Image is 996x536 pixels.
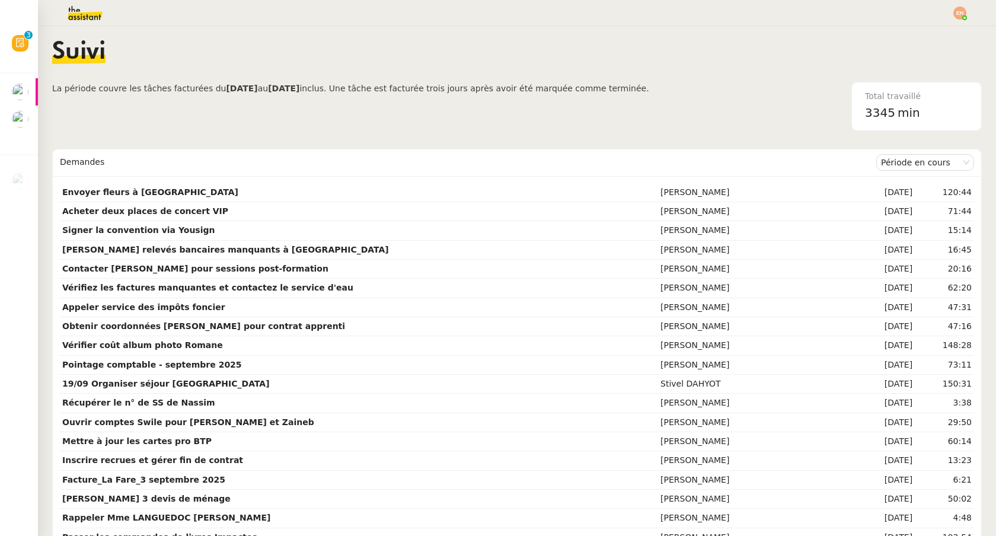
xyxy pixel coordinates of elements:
td: [PERSON_NAME] [658,298,858,317]
img: svg [953,7,966,20]
td: [DATE] [858,356,915,375]
strong: Vérifier coût album photo Romane [62,340,223,350]
span: 3345 [865,106,895,120]
img: users%2Ff7AvM1H5WROKDkFYQNHz8zv46LV2%2Favatar%2Ffa026806-15e4-4312-a94b-3cc825a940eb [12,111,28,127]
td: 50:02 [915,490,974,509]
td: 62:20 [915,279,974,298]
strong: Rappeler Mme LANGUEDOC [PERSON_NAME] [62,513,270,522]
div: Demandes [60,151,876,174]
strong: Facture_La Fare_3 septembre 2025 [62,475,225,484]
td: 150:31 [915,375,974,394]
strong: Mettre à jour les cartes pro BTP [62,436,212,446]
td: 120:44 [915,183,974,202]
td: [PERSON_NAME] [658,394,858,413]
strong: Obtenir coordonnées [PERSON_NAME] pour contrat apprenti [62,321,345,331]
td: [PERSON_NAME] [658,471,858,490]
td: 3:38 [915,394,974,413]
strong: [PERSON_NAME] 3 devis de ménage [62,494,231,503]
td: 47:16 [915,317,974,336]
td: 20:16 [915,260,974,279]
td: [DATE] [858,509,915,528]
strong: Vérifiez les factures manquantes et contactez le service d'eau [62,283,353,292]
td: [DATE] [858,279,915,298]
strong: 19/09 Organiser séjour [GEOGRAPHIC_DATA] [62,379,270,388]
td: [DATE] [858,241,915,260]
td: [PERSON_NAME] [658,336,858,355]
p: 3 [26,31,31,42]
td: [PERSON_NAME] [658,451,858,470]
td: [DATE] [858,375,915,394]
td: 4:48 [915,509,974,528]
td: [PERSON_NAME] [658,241,858,260]
strong: Contacter [PERSON_NAME] pour sessions post-formation [62,264,328,273]
td: [PERSON_NAME] [658,509,858,528]
td: 13:23 [915,451,974,470]
td: [DATE] [858,336,915,355]
td: [DATE] [858,413,915,432]
td: [DATE] [858,202,915,221]
td: [PERSON_NAME] [658,356,858,375]
td: [DATE] [858,451,915,470]
td: [DATE] [858,490,915,509]
strong: [PERSON_NAME] relevés bancaires manquants à [GEOGRAPHIC_DATA] [62,245,389,254]
td: [PERSON_NAME] [658,202,858,221]
td: [DATE] [858,221,915,240]
td: [PERSON_NAME] [658,221,858,240]
td: [PERSON_NAME] [658,183,858,202]
td: [DATE] [858,298,915,317]
span: min [898,103,920,123]
td: 15:14 [915,221,974,240]
strong: Envoyer fleurs à [GEOGRAPHIC_DATA] [62,187,238,197]
td: 6:21 [915,471,974,490]
td: [DATE] [858,260,915,279]
td: 71:44 [915,202,974,221]
nz-badge-sup: 3 [24,31,33,39]
td: [PERSON_NAME] [658,279,858,298]
strong: Pointage comptable - septembre 2025 [62,360,242,369]
td: 73:11 [915,356,974,375]
b: [DATE] [226,84,257,93]
td: [DATE] [858,432,915,451]
strong: Ouvrir comptes Swile pour [PERSON_NAME] et Zaineb [62,417,314,427]
img: users%2F0v3yA2ZOZBYwPN7V38GNVTYjOQj1%2Favatar%2Fa58eb41e-cbb7-4128-9131-87038ae72dcb [12,84,28,100]
td: 29:50 [915,413,974,432]
span: au [258,84,268,93]
td: 47:31 [915,298,974,317]
td: [DATE] [858,471,915,490]
span: inclus. Une tâche est facturée trois jours après avoir été marquée comme terminée. [299,84,649,93]
strong: Récupérer le n° de SS de Nassim [62,398,215,407]
strong: Appeler service des impôts foncier [62,302,225,312]
td: 60:14 [915,432,974,451]
td: [DATE] [858,183,915,202]
td: 148:28 [915,336,974,355]
td: [DATE] [858,317,915,336]
td: [PERSON_NAME] [658,260,858,279]
td: 16:45 [915,241,974,260]
span: Suivi [52,40,106,64]
td: [PERSON_NAME] [658,317,858,336]
strong: Inscrire recrues et gérer fin de contrat [62,455,243,465]
img: users%2F0v3yA2ZOZBYwPN7V38GNVTYjOQj1%2Favatar%2Fa58eb41e-cbb7-4128-9131-87038ae72dcb [12,173,28,189]
strong: Acheter deux places de concert VIP [62,206,228,216]
td: [DATE] [858,394,915,413]
span: La période couvre les tâches facturées du [52,84,226,93]
div: Total travaillé [865,90,968,103]
td: [PERSON_NAME] [658,490,858,509]
td: [PERSON_NAME] [658,413,858,432]
td: [PERSON_NAME] [658,432,858,451]
td: Stivel DAHYOT [658,375,858,394]
b: [DATE] [268,84,299,93]
strong: Signer la convention via Yousign [62,225,215,235]
nz-select-item: Période en cours [881,155,969,170]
